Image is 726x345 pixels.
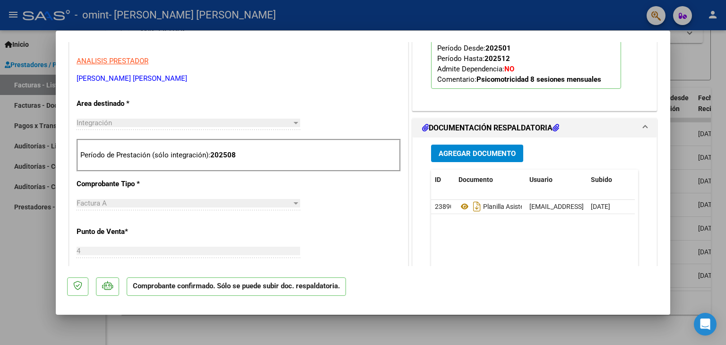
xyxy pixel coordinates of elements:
span: Subido [591,176,612,183]
span: ANALISIS PRESTADOR [77,57,148,65]
strong: NO [504,65,514,73]
p: Punto de Venta [77,226,174,237]
strong: 202512 [484,54,510,63]
p: Comprobante confirmado. Sólo se puede subir doc. respaldatoria. [127,277,346,296]
strong: 202501 [485,44,511,52]
h1: DOCUMENTACIÓN RESPALDATORIA [422,122,559,134]
p: Area destinado * [77,98,174,109]
datatable-header-cell: Subido [587,170,634,190]
div: DOCUMENTACIÓN RESPALDATORIA [413,138,657,334]
strong: 202508 [210,151,236,159]
span: Documento [458,176,493,183]
span: Planilla Asistencia -[DATE] [458,203,559,210]
span: Agregar Documento [439,149,516,158]
span: Factura A [77,199,107,207]
p: Comprobante Tipo * [77,179,174,190]
span: Integración [77,119,112,127]
datatable-header-cell: ID [431,170,455,190]
span: ID [435,176,441,183]
strong: Psicomotricidad 8 sesiones mensuales [476,75,601,84]
mat-expansion-panel-header: DOCUMENTACIÓN RESPALDATORIA [413,119,657,138]
datatable-header-cell: Documento [455,170,526,190]
span: Usuario [529,176,553,183]
datatable-header-cell: Acción [634,170,682,190]
span: Comentario: [437,75,601,84]
p: [PERSON_NAME] [PERSON_NAME] [77,73,401,84]
i: Descargar documento [471,199,483,214]
span: 23890 [435,203,454,210]
div: Open Intercom Messenger [694,313,717,336]
p: Período de Prestación (sólo integración): [80,150,397,161]
span: CUIL: Nombre y Apellido: Período Desde: Período Hasta: Admite Dependencia: [437,23,601,84]
datatable-header-cell: Usuario [526,170,587,190]
span: [DATE] [591,203,610,210]
button: Agregar Documento [431,145,523,162]
strong: [PERSON_NAME] [498,34,552,42]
